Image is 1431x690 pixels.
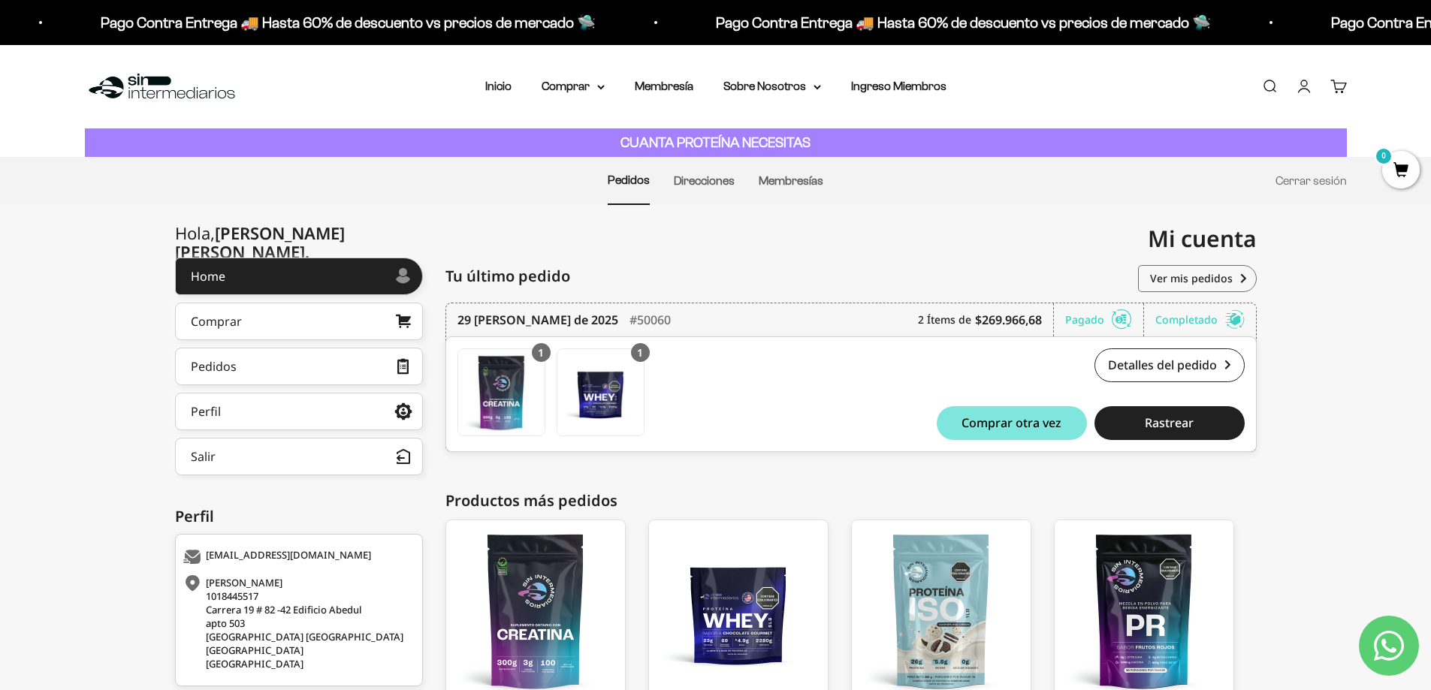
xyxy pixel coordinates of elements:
div: Comprar [191,315,242,327]
a: Pedidos [175,348,423,385]
time: 29 [PERSON_NAME] de 2025 [457,311,618,329]
button: Salir [175,438,423,475]
a: Inicio [485,80,512,92]
div: Pagado [1065,303,1144,336]
a: Ingreso Miembros [851,80,946,92]
span: Mi cuenta [1148,223,1257,254]
b: $269.966,68 [975,311,1042,329]
a: Membresías [759,174,823,187]
div: #50060 [629,303,671,336]
span: [PERSON_NAME] [PERSON_NAME] [175,221,345,263]
a: Proteína Whey - Chocolate - Chocolate / 5 libras (2280g) [557,348,645,436]
a: 0 [1382,163,1420,179]
p: Pago Contra Entrega 🚚 Hasta 60% de descuento vs precios de mercado 🛸 [713,11,1208,35]
span: Rastrear [1145,417,1194,429]
span: Comprar otra vez [962,417,1061,429]
a: Direcciones [674,174,735,187]
div: [PERSON_NAME] 1018445517 Carrera 19 # 82 -42 Edificio Abedul apto 503 [GEOGRAPHIC_DATA] [GEOGRAPH... [183,576,411,670]
div: Salir [191,450,216,463]
img: Translation missing: es.Creatina Monohidrato [458,349,545,435]
summary: Comprar [542,77,605,96]
div: Home [191,270,225,282]
mark: 0 [1375,147,1393,165]
a: Membresía [635,80,693,92]
div: 2 Ítems de [918,303,1054,336]
div: [EMAIL_ADDRESS][DOMAIN_NAME] [183,550,411,565]
p: Pago Contra Entrega 🚚 Hasta 60% de descuento vs precios de mercado 🛸 [98,11,593,35]
img: Translation missing: es.Proteína Whey - Chocolate - Chocolate / 5 libras (2280g) [557,349,644,435]
div: Perfil [175,505,423,528]
a: Ver mis pedidos [1138,265,1257,292]
div: Perfil [191,405,221,417]
a: Home [175,258,423,295]
a: Comprar [175,303,423,340]
div: Pedidos [191,360,237,372]
a: Cerrar sesión [1276,174,1347,187]
a: Pedidos [608,173,650,186]
a: Creatina Monohidrato [457,348,545,436]
a: Detalles del pedido [1094,348,1245,382]
div: 1 [631,343,650,362]
div: Completado [1155,303,1245,336]
summary: Sobre Nosotros [723,77,821,96]
strong: CUANTA PROTEÍNA NECESITAS [620,134,811,150]
button: Rastrear [1094,406,1245,440]
div: 1 [532,343,551,362]
span: Tu último pedido [445,265,570,288]
span: . [305,240,309,263]
a: Perfil [175,393,423,430]
div: Productos más pedidos [445,490,1257,512]
button: Comprar otra vez [937,406,1087,440]
div: Hola, [175,224,423,261]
